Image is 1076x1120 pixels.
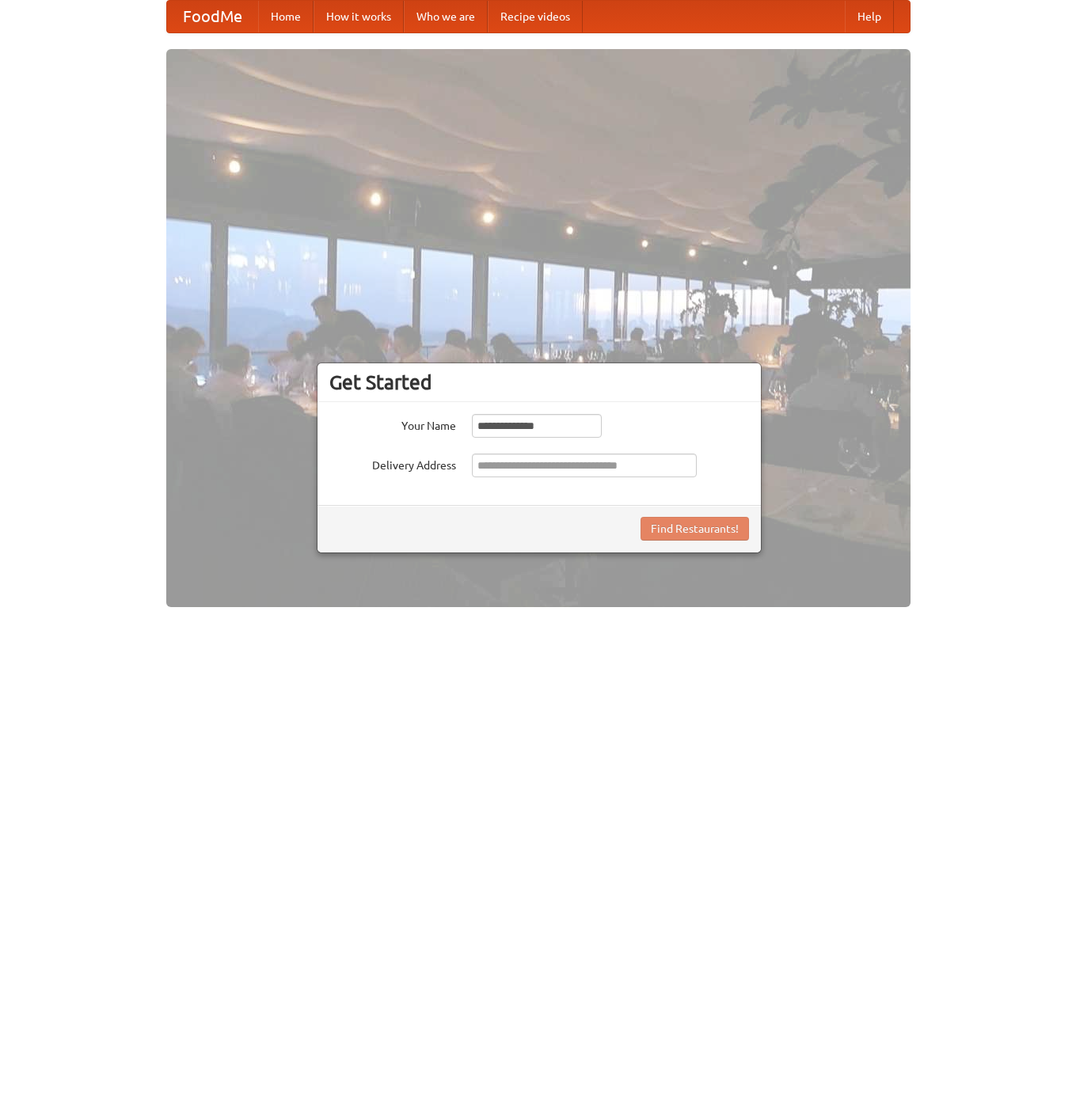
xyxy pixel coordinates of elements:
[329,454,456,473] label: Delivery Address
[167,1,258,32] a: FoodMe
[258,1,314,32] a: Home
[488,1,583,32] a: Recipe videos
[329,370,749,394] h3: Get Started
[329,414,456,434] label: Your Name
[314,1,404,32] a: How it works
[404,1,488,32] a: Who we are
[845,1,894,32] a: Help
[641,517,749,541] button: Find Restaurants!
